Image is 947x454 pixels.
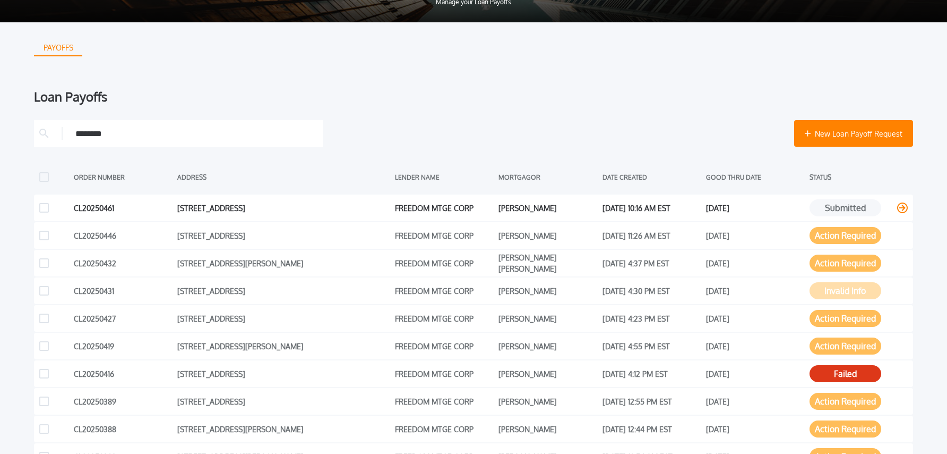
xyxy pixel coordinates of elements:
div: [DATE] [706,421,804,437]
button: Action Required [810,421,881,438]
div: CL20250427 [74,310,172,326]
div: [DATE] 12:55 PM EST [602,393,701,409]
div: [DATE] 4:23 PM EST [602,310,701,326]
div: [STREET_ADDRESS] [177,366,390,382]
button: Action Required [810,255,881,272]
div: [PERSON_NAME] [498,393,597,409]
div: FREEDOM MTGE CORP [395,310,493,326]
div: FREEDOM MTGE CORP [395,255,493,271]
div: CL20250419 [74,338,172,354]
div: MORTGAGOR [498,169,597,185]
div: CL20250388 [74,421,172,437]
div: FREEDOM MTGE CORP [395,366,493,382]
div: [PERSON_NAME] [498,366,597,382]
div: GOOD THRU DATE [706,169,804,185]
button: PAYOFFS [34,39,82,56]
div: [DATE] [706,338,804,354]
div: DATE CREATED [602,169,701,185]
div: [PERSON_NAME] [498,283,597,299]
div: [PERSON_NAME] [498,200,597,216]
div: CL20250461 [74,200,172,216]
div: [DATE] 10:16 AM EST [602,200,701,216]
div: ADDRESS [177,169,390,185]
div: FREEDOM MTGE CORP [395,421,493,437]
div: Loan Payoffs [34,90,913,103]
div: LENDER NAME [395,169,493,185]
div: [STREET_ADDRESS] [177,393,390,409]
div: [DATE] [706,393,804,409]
div: FREEDOM MTGE CORP [395,393,493,409]
div: [STREET_ADDRESS] [177,200,390,216]
div: [STREET_ADDRESS] [177,310,390,326]
button: Action Required [810,310,881,327]
div: [DATE] 4:30 PM EST [602,283,701,299]
button: Action Required [810,393,881,410]
div: [PERSON_NAME] [PERSON_NAME] [498,255,597,271]
div: [STREET_ADDRESS][PERSON_NAME] [177,338,390,354]
div: CL20250432 [74,255,172,271]
div: [DATE] [706,366,804,382]
div: [STREET_ADDRESS] [177,283,390,299]
div: FREEDOM MTGE CORP [395,338,493,354]
div: CL20250446 [74,228,172,243]
div: ORDER NUMBER [74,169,172,185]
div: [DATE] 4:55 PM EST [602,338,701,354]
div: [DATE] 4:12 PM EST [602,366,701,382]
button: Action Required [810,338,881,355]
div: [DATE] 12:44 PM EST [602,421,701,437]
div: [STREET_ADDRESS][PERSON_NAME] [177,421,390,437]
button: Invalid Info [810,282,881,299]
div: STATUS [810,169,908,185]
div: CL20250416 [74,366,172,382]
div: [PERSON_NAME] [498,228,597,243]
div: [DATE] [706,310,804,326]
div: PAYOFFS [35,39,82,56]
div: CL20250431 [74,283,172,299]
div: [DATE] [706,255,804,271]
div: [DATE] [706,228,804,243]
div: CL20250389 [74,393,172,409]
span: New Loan Payoff Request [815,128,902,139]
div: FREEDOM MTGE CORP [395,200,493,216]
div: [PERSON_NAME] [498,338,597,354]
div: [DATE] 4:37 PM EST [602,255,701,271]
div: [STREET_ADDRESS] [177,228,390,243]
div: [PERSON_NAME] [498,421,597,437]
button: Failed [810,365,881,382]
div: FREEDOM MTGE CORP [395,228,493,243]
button: Action Required [810,227,881,244]
div: [STREET_ADDRESS][PERSON_NAME] [177,255,390,271]
div: [DATE] [706,283,804,299]
button: Submitted [810,199,881,216]
div: FREEDOM MTGE CORP [395,283,493,299]
button: New Loan Payoff Request [794,120,913,147]
div: [DATE] [706,200,804,216]
div: [DATE] 11:26 AM EST [602,228,701,243]
div: [PERSON_NAME] [498,310,597,326]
